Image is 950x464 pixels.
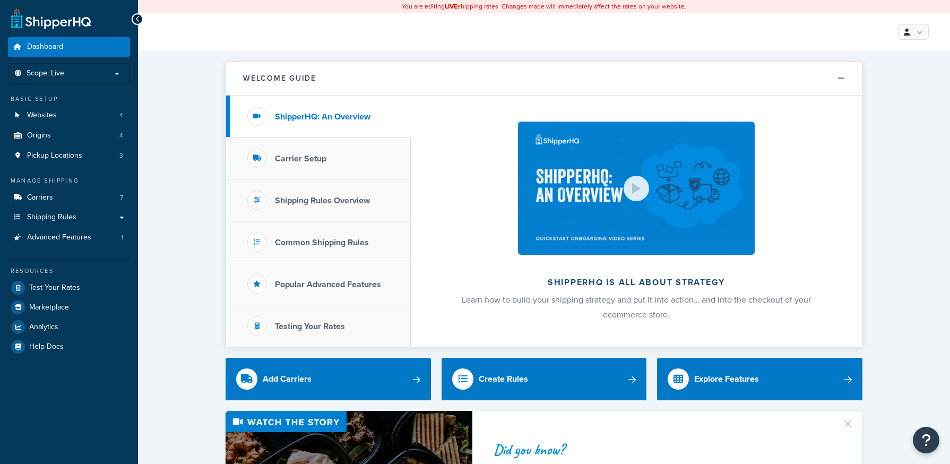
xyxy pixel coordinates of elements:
[29,323,58,332] span: Analytics
[479,372,528,386] div: Create Rules
[8,146,130,166] a: Pickup Locations3
[29,283,80,293] span: Test Your Rates
[8,37,130,57] a: Dashboard
[8,106,130,125] a: Websites4
[275,238,369,247] h3: Common Shipping Rules
[8,228,130,247] li: Advanced Features
[694,372,759,386] div: Explore Features
[29,342,64,351] span: Help Docs
[494,442,829,457] div: Did you know?
[27,111,57,120] span: Websites
[243,74,316,82] h2: Welcome Guide
[8,176,130,185] div: Manage Shipping
[8,208,130,227] a: Shipping Rules
[27,69,64,78] span: Scope: Live
[263,372,312,386] div: Add Carriers
[442,358,647,400] a: Create Rules
[8,146,130,166] li: Pickup Locations
[657,358,862,400] a: Explore Features
[445,2,457,11] b: LIVE
[275,280,381,289] h3: Popular Advanced Features
[8,337,130,356] a: Help Docs
[27,233,91,242] span: Advanced Features
[8,106,130,125] li: Websites
[8,94,130,104] div: Basic Setup
[27,131,51,140] span: Origins
[119,111,123,120] span: 4
[275,322,345,331] h3: Testing Your Rates
[8,188,130,208] li: Carriers
[8,126,130,145] a: Origins4
[275,196,370,205] h3: Shipping Rules Overview
[462,294,811,321] span: Learn how to build your shipping strategy and put it into action… and into the checkout of your e...
[27,42,63,51] span: Dashboard
[8,228,130,247] a: Advanced Features1
[29,303,69,312] span: Marketplace
[8,317,130,337] a: Analytics
[8,267,130,276] div: Resources
[27,213,76,222] span: Shipping Rules
[8,278,130,297] a: Test Your Rates
[119,151,123,160] span: 3
[119,131,123,140] span: 4
[8,188,130,208] a: Carriers7
[8,298,130,317] a: Marketplace
[27,193,53,202] span: Carriers
[275,154,326,164] h3: Carrier Setup
[8,126,130,145] li: Origins
[275,112,370,122] h3: ShipperHQ: An Overview
[121,233,123,242] span: 1
[226,62,862,96] button: Welcome Guide
[120,193,123,202] span: 7
[518,122,755,255] img: ShipperHQ is all about strategy
[439,278,834,287] h2: ShipperHQ is all about strategy
[27,151,82,160] span: Pickup Locations
[913,427,939,453] button: Open Resource Center
[226,358,431,400] a: Add Carriers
